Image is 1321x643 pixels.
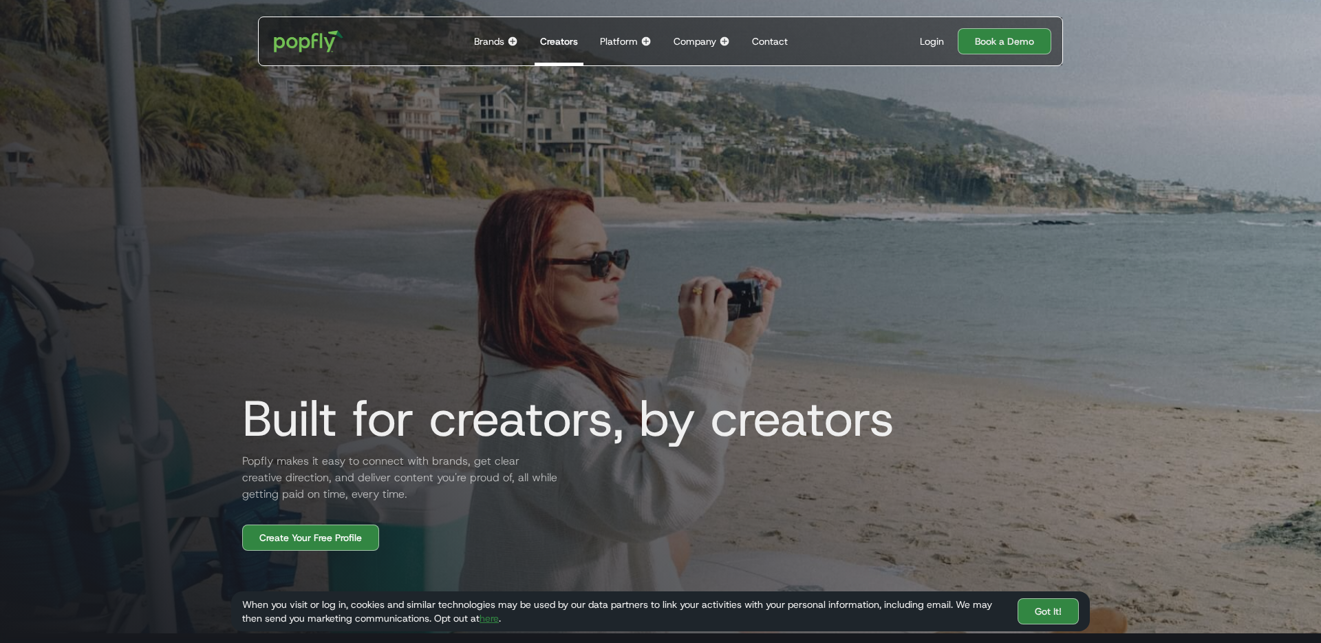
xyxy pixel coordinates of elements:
[600,34,638,48] div: Platform
[242,598,1007,625] div: When you visit or log in, cookies and similar technologies may be used by our data partners to li...
[674,34,716,48] div: Company
[231,453,561,503] h2: Popfly makes it easy to connect with brands, get clear creative direction, and deliver content yo...
[914,34,949,48] a: Login
[958,28,1051,54] a: Book a Demo
[535,17,583,65] a: Creators
[920,34,944,48] div: Login
[752,34,788,48] div: Contact
[474,34,504,48] div: Brands
[1018,598,1079,624] a: Got It!
[231,391,894,446] h1: Built for creators, by creators
[480,612,499,624] a: here
[242,525,379,551] a: Create Your Free Profile
[540,34,578,48] div: Creators
[747,17,793,65] a: Contact
[264,21,353,62] a: home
